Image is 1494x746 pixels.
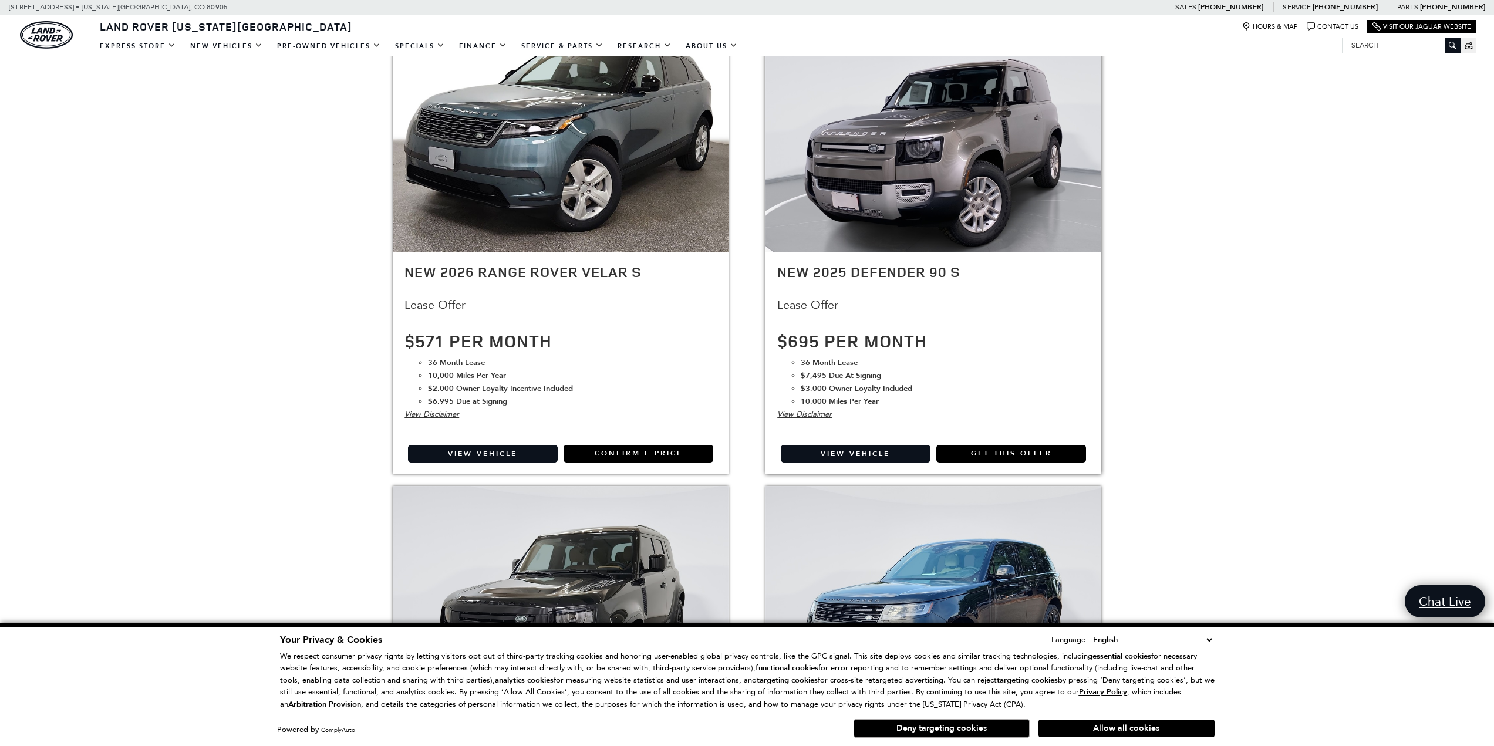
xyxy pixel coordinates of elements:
[801,383,912,394] strong: $3,000 Owner Loyalty Included
[1307,22,1358,31] a: Contact Us
[428,370,506,381] strong: 10,000 Miles Per Year
[1313,2,1378,12] a: [PHONE_NUMBER]
[277,726,355,734] div: Powered by
[765,486,1101,738] img: New 2025 Range Rover SE All Wheel Drive SUV
[1175,3,1196,11] span: Sales
[781,445,930,463] a: View Vehicle
[280,650,1215,711] p: We respect consumer privacy rights by letting visitors opt out of third-party tracking cookies an...
[270,36,388,56] a: Pre-Owned Vehicles
[20,21,73,49] img: Land Rover
[1413,593,1477,609] span: Chat Live
[93,36,745,56] nav: Main Navigation
[611,36,679,56] a: Research
[288,699,361,710] strong: Arbitration Provision
[777,408,1090,421] div: View Disclaimer
[408,445,558,463] a: View Vehicle
[777,298,841,311] span: Lease Offer
[1283,3,1310,11] span: Service
[514,36,611,56] a: Service & Parts
[1397,3,1418,11] span: Parts
[1420,2,1485,12] a: [PHONE_NUMBER]
[679,36,745,56] a: About Us
[404,298,468,311] span: Lease Offer
[183,36,270,56] a: New Vehicles
[1079,687,1127,696] a: Privacy Policy
[428,383,573,394] strong: $2,000 Owner Loyalty Incentive Included
[452,36,514,56] a: Finance
[1198,2,1263,12] a: [PHONE_NUMBER]
[1242,22,1298,31] a: Hours & Map
[9,3,228,11] a: [STREET_ADDRESS] • [US_STATE][GEOGRAPHIC_DATA], CO 80905
[404,329,552,353] span: $571 per month
[1343,38,1460,52] input: Search
[854,719,1030,738] button: Deny targeting cookies
[936,445,1086,463] a: Get This Offer
[756,663,818,673] strong: functional cookies
[1090,633,1215,646] select: Language Select
[100,19,352,33] span: Land Rover [US_STATE][GEOGRAPHIC_DATA]
[388,36,452,56] a: Specials
[404,264,717,279] h2: New 2026 Range Rover Velar S
[1051,636,1088,643] div: Language:
[93,36,183,56] a: EXPRESS STORE
[765,18,1101,269] img: New 2025 Defender 90 S
[777,264,1090,279] h2: New 2025 Defender 90 S
[1038,720,1215,737] button: Allow all cookies
[1372,22,1471,31] a: Visit Our Jaguar Website
[801,357,858,368] span: 36 Month Lease
[564,445,713,463] a: Confirm E-Price
[428,396,507,407] strong: $6,995 Due at Signing
[93,19,359,33] a: Land Rover [US_STATE][GEOGRAPHIC_DATA]
[777,329,927,353] span: $695 per month
[1079,687,1127,697] u: Privacy Policy
[997,675,1058,686] strong: targeting cookies
[393,486,729,738] img: New 2025 Defender 110 S
[404,408,717,421] div: View Disclaimer
[757,675,818,686] strong: targeting cookies
[801,396,879,407] strong: 10,000 Miles Per Year
[1092,651,1151,661] strong: essential cookies
[20,21,73,49] a: land-rover
[801,370,881,381] strong: $7,495 Due At Signing
[1405,585,1485,617] a: Chat Live
[280,633,382,646] span: Your Privacy & Cookies
[428,357,485,368] span: 36 Month Lease
[495,675,554,686] strong: analytics cookies
[321,726,355,734] a: ComplyAuto
[393,18,729,269] img: New 2026 Range Rover Velar S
